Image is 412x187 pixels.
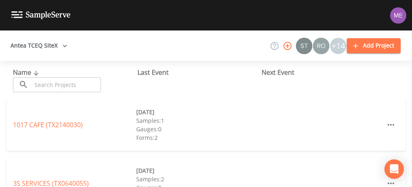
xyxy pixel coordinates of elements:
[313,38,329,54] img: 7e5c62b91fde3b9fc00588adc1700c9a
[330,38,346,54] div: +14
[32,77,101,92] input: Search Projects
[13,68,41,77] span: Name
[136,108,260,116] div: [DATE]
[136,175,260,183] div: Samples: 2
[136,166,260,175] div: [DATE]
[11,11,71,19] img: logo
[296,38,313,54] div: Stan Porter
[13,120,83,129] a: 1017 CAFE (TX2140030)
[136,133,260,142] div: Forms: 2
[262,67,386,77] div: Next Event
[313,38,330,54] div: Rodolfo Ramirez
[136,125,260,133] div: Gauges: 0
[384,159,404,179] div: Open Intercom Messenger
[7,38,71,53] button: Antea TCEQ SiteX
[347,38,401,53] button: Add Project
[296,38,312,54] img: c0670e89e469b6405363224a5fca805c
[137,67,262,77] div: Last Event
[390,7,406,24] img: d4d65db7c401dd99d63b7ad86343d265
[136,116,260,125] div: Samples: 1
